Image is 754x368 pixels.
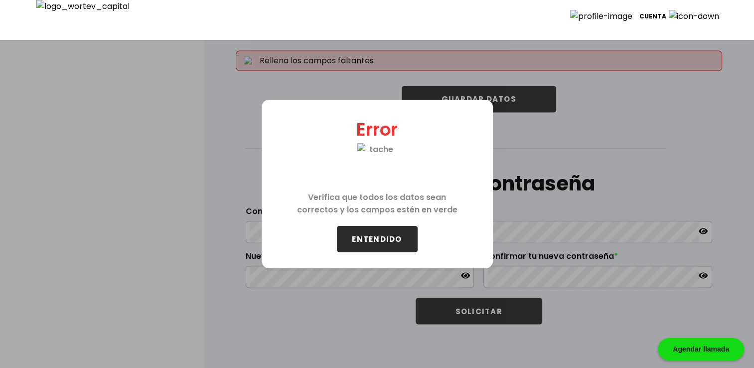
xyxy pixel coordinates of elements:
img: icon-down [666,10,726,22]
p: Verifica que todos los datos sean correctos y los campos estén en verde [278,183,477,226]
div: Agendar llamada [658,338,744,361]
p: Error [356,116,398,143]
p: Cuenta [639,9,666,24]
img: profile-image [570,10,639,22]
button: ENTENDIDO [337,226,418,252]
img: tache [357,143,397,183]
